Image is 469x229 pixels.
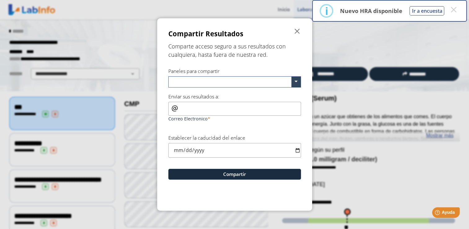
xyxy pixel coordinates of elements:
button: Close this dialog [448,4,459,15]
label: Paneles para compartir [168,68,219,74]
button: Ir a encuesta [409,6,444,16]
span:  [294,28,301,35]
label: Establecer la caducidad del enlace [168,134,245,141]
label: Correo Electronico [168,116,301,122]
h3: Compartir Resultados [168,29,243,39]
label: Enviar sus resultados a: [168,93,219,100]
iframe: Help widget launcher [414,205,462,222]
div: i [325,5,328,16]
h5: Comparte acceso seguro a sus resultados con cualquiera, hasta fuera de nuestra red. [168,42,301,59]
button: Compartir [168,169,301,180]
p: Nuevo HRA disponible [340,7,402,15]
